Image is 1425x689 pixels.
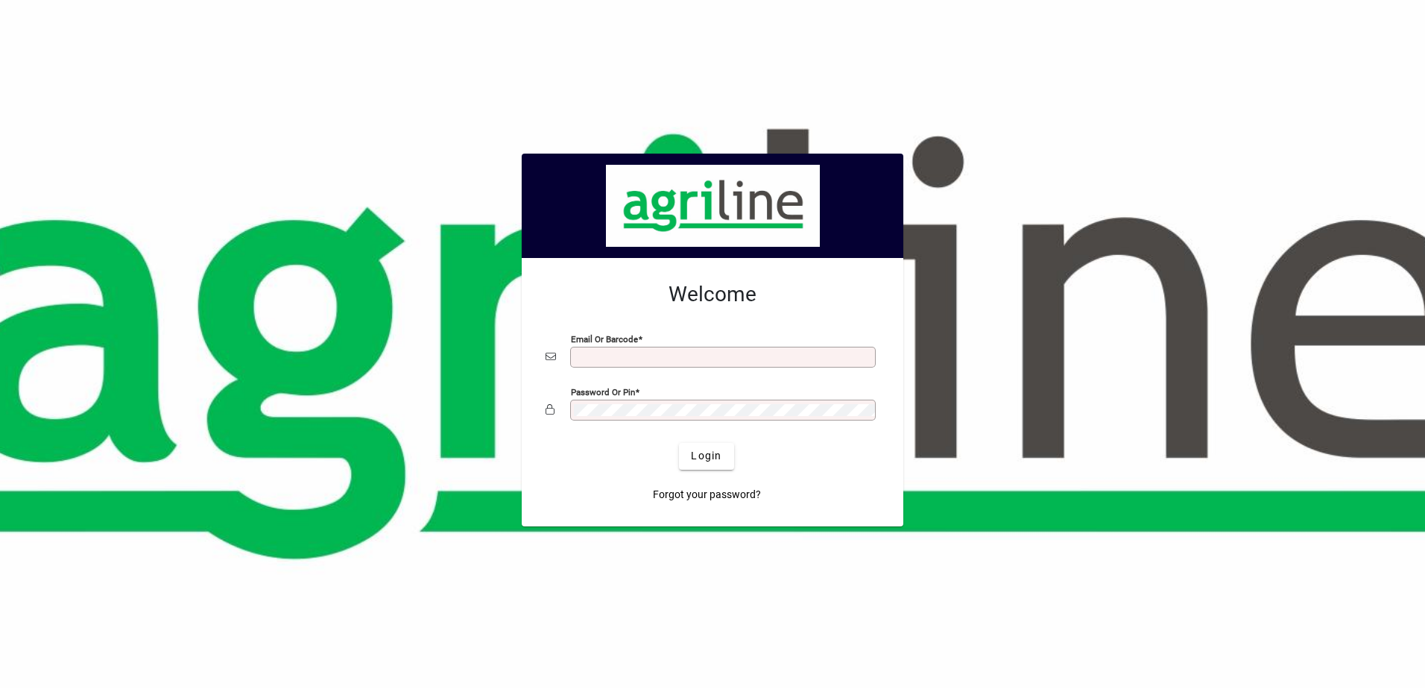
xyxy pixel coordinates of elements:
[679,443,733,470] button: Login
[571,386,635,397] mat-label: Password or Pin
[647,482,767,509] a: Forgot your password?
[546,282,879,307] h2: Welcome
[653,487,761,503] span: Forgot your password?
[691,448,721,464] span: Login
[571,333,638,344] mat-label: Email or Barcode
